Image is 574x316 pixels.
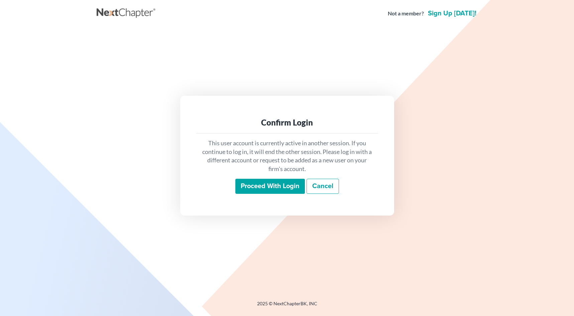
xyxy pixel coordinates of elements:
[97,300,478,312] div: 2025 © NextChapterBK, INC
[235,179,305,194] input: Proceed with login
[202,117,373,128] div: Confirm Login
[427,10,478,17] a: Sign up [DATE]!
[388,10,424,17] strong: Not a member?
[307,179,339,194] a: Cancel
[202,139,373,173] p: This user account is currently active in another session. If you continue to log in, it will end ...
